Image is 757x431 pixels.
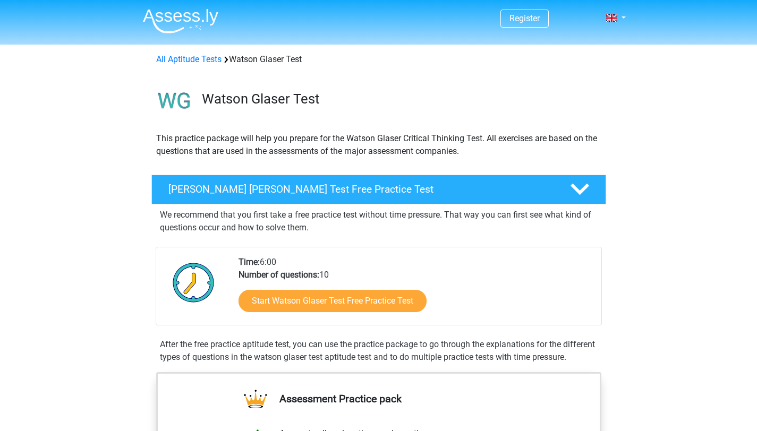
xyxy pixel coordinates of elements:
h3: Watson Glaser Test [202,91,598,107]
h4: [PERSON_NAME] [PERSON_NAME] Test Free Practice Test [168,183,553,195]
div: Watson Glaser Test [152,53,606,66]
img: Assessly [143,8,218,33]
div: 6:00 10 [231,256,601,325]
img: watson glaser test [152,79,197,124]
p: This practice package will help you prepare for the Watson Glaser Critical Thinking Test. All exe... [156,132,601,158]
b: Number of questions: [239,270,319,280]
a: [PERSON_NAME] [PERSON_NAME] Test Free Practice Test [147,175,610,204]
img: Clock [167,256,220,309]
div: After the free practice aptitude test, you can use the practice package to go through the explana... [156,338,602,364]
p: We recommend that you first take a free practice test without time pressure. That way you can fir... [160,209,598,234]
a: All Aptitude Tests [156,54,222,64]
a: Register [509,13,540,23]
a: Start Watson Glaser Test Free Practice Test [239,290,427,312]
b: Time: [239,257,260,267]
